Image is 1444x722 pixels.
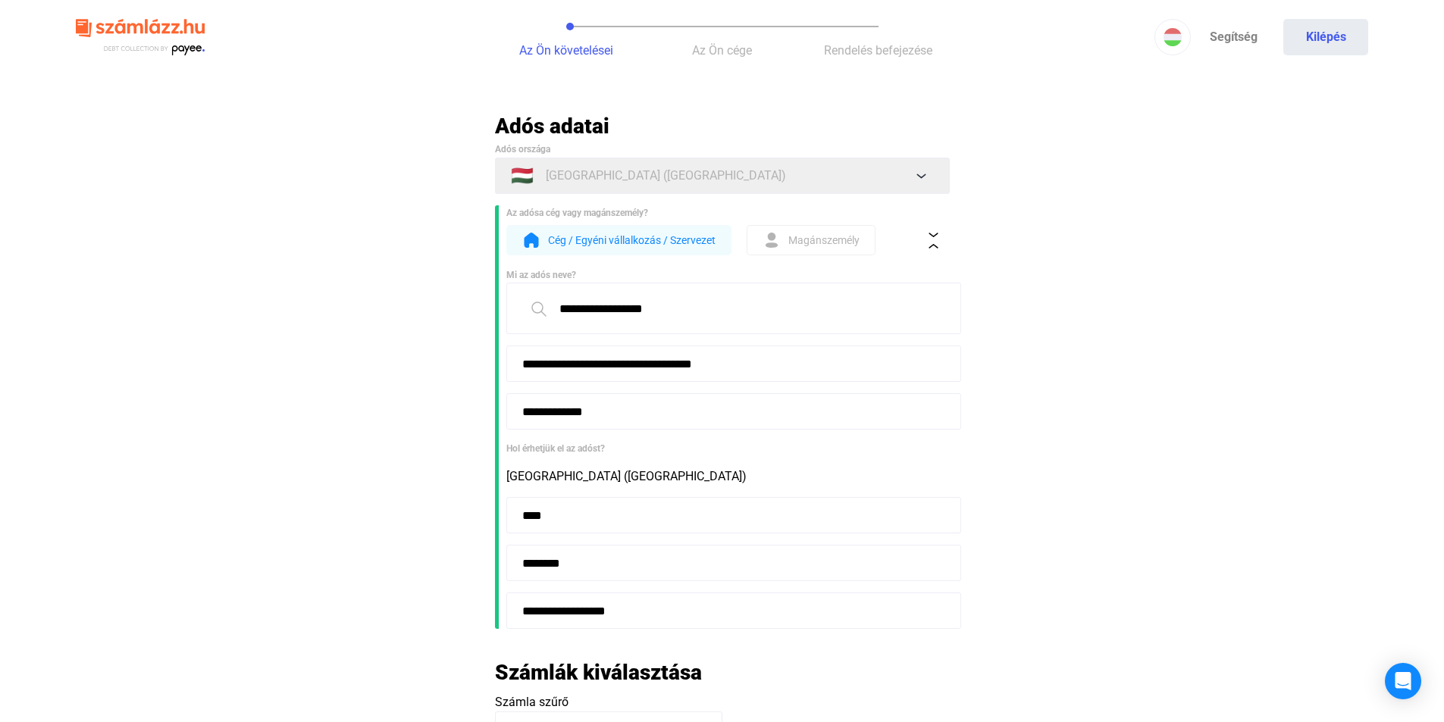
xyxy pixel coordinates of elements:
[506,205,950,220] div: Az adósa cég vagy magánszemély?
[495,695,569,709] span: Számla szűrő
[506,441,950,456] div: Hol érhetjük el az adóst?
[763,231,781,249] img: form-ind
[1283,19,1368,55] button: Kilépés
[495,144,550,155] span: Adós országa
[519,43,613,58] span: Az Ön követelései
[522,231,540,249] img: form-org
[1154,19,1191,55] button: HU
[918,224,950,256] button: collapse
[1385,663,1421,699] div: Open Intercom Messenger
[548,231,716,249] span: Cég / Egyéni vállalkozás / Szervezet
[692,43,752,58] span: Az Ön cége
[1164,28,1182,46] img: HU
[506,467,950,486] div: [GEOGRAPHIC_DATA] ([GEOGRAPHIC_DATA])
[788,231,860,249] span: Magánszemély
[747,225,875,255] button: form-indMagánszemély
[511,167,534,185] span: 🇭🇺
[506,267,950,283] div: Mi az adós neve?
[546,167,786,185] span: [GEOGRAPHIC_DATA] ([GEOGRAPHIC_DATA])
[495,158,950,194] button: 🇭🇺[GEOGRAPHIC_DATA] ([GEOGRAPHIC_DATA])
[76,13,205,62] img: szamlazzhu-logo
[495,659,702,686] h2: Számlák kiválasztása
[495,113,950,139] h2: Adós adatai
[506,225,731,255] button: form-orgCég / Egyéni vállalkozás / Szervezet
[824,43,932,58] span: Rendelés befejezése
[926,233,941,248] img: collapse
[1191,19,1276,55] a: Segítség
